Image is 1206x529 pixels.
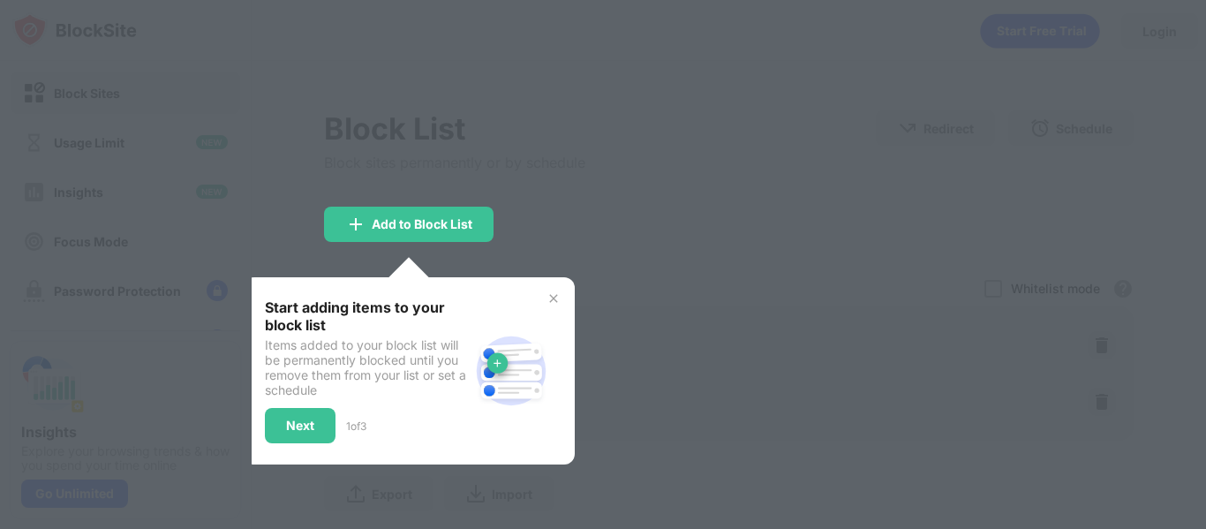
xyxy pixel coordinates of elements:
img: x-button.svg [546,291,561,306]
div: Next [286,419,314,433]
img: block-site.svg [469,329,554,413]
div: Add to Block List [372,217,472,231]
div: Start adding items to your block list [265,299,469,334]
div: 1 of 3 [346,419,366,433]
div: Items added to your block list will be permanently blocked until you remove them from your list o... [265,337,469,397]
